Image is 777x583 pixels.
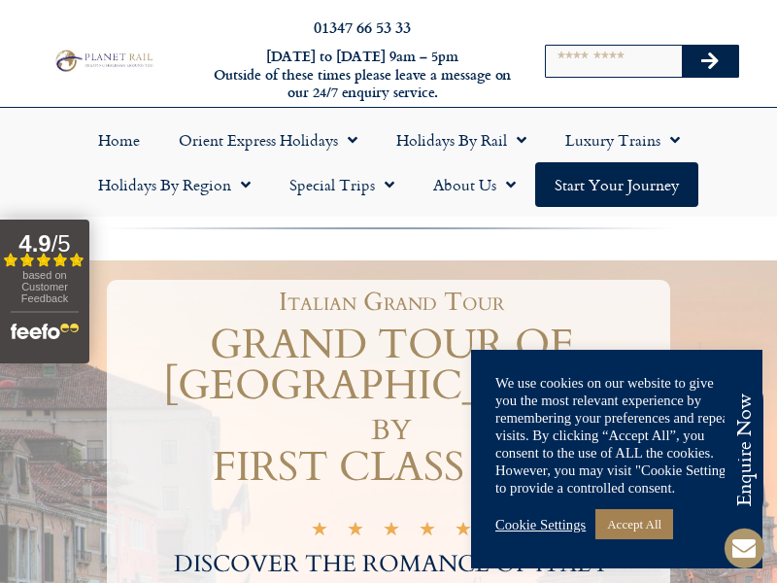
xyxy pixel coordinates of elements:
[10,118,767,207] nav: Menu
[546,118,699,162] a: Luxury Trains
[377,118,546,162] a: Holidays by Rail
[535,162,698,207] a: Start your Journey
[495,374,738,497] div: We use cookies on our website to give you the most relevant experience by remembering your prefer...
[414,162,535,207] a: About Us
[212,48,513,102] h6: [DATE] to [DATE] 9am – 5pm Outside of these times please leave a message on our 24/7 enquiry serv...
[121,290,660,315] h1: Italian Grand Tour
[311,520,472,541] div: 5/5
[112,325,670,488] h1: GRAND TOUR OF [GEOGRAPHIC_DATA] by FIRST CLASS RAIL
[270,162,414,207] a: Special Trips
[79,162,270,207] a: Holidays by Region
[419,523,436,541] i: ★
[314,16,411,38] a: 01347 66 53 33
[595,509,673,539] a: Accept All
[383,523,400,541] i: ★
[79,118,159,162] a: Home
[311,523,328,541] i: ★
[112,553,670,576] h2: DISCOVER THE ROMANCE OF ITALY
[159,118,377,162] a: Orient Express Holidays
[682,46,738,77] button: Search
[51,48,155,73] img: Planet Rail Train Holidays Logo
[495,516,586,533] a: Cookie Settings
[347,523,364,541] i: ★
[455,523,472,541] i: ★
